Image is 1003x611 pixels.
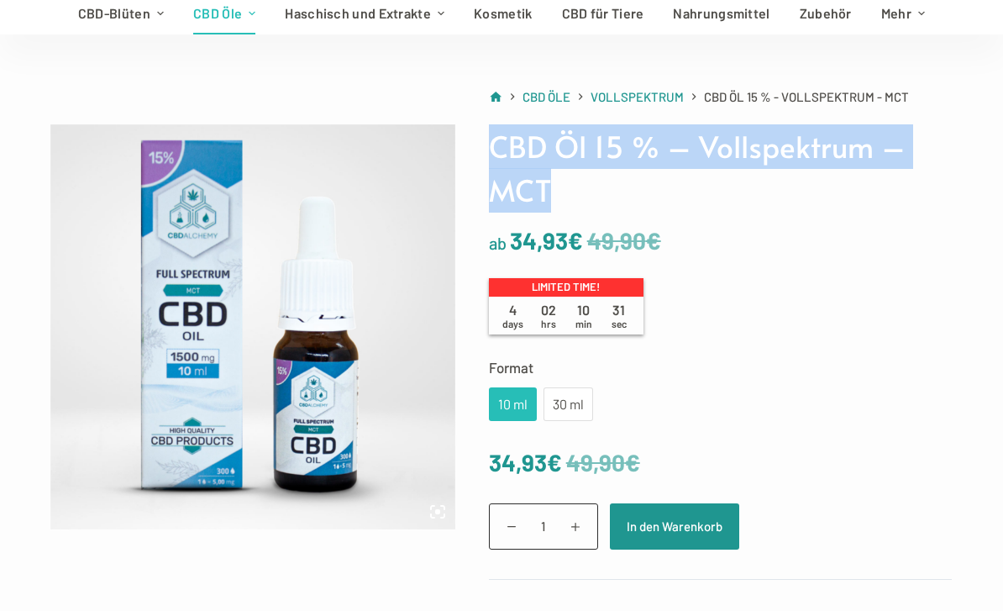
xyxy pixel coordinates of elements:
[531,302,566,330] span: 02
[510,226,583,255] bdi: 34,93
[612,318,627,329] span: sec
[566,448,640,477] bdi: 49,90
[625,448,640,477] span: €
[591,89,684,104] span: Vollspektrum
[489,356,952,379] label: Format
[704,87,909,108] span: CBD Öl 15 % - Vollspektrum - MCT
[489,448,562,477] bdi: 34,93
[489,278,643,297] p: Limited time!
[568,226,583,255] span: €
[523,89,570,104] span: CBD Öle
[499,393,527,415] div: 10 ml
[541,318,556,329] span: hrs
[496,302,531,330] span: 4
[610,503,739,550] button: In den Warenkorb
[646,226,661,255] span: €
[502,318,523,329] span: days
[489,503,598,550] input: Produktmenge
[489,233,507,253] span: ab
[587,226,661,255] bdi: 49,90
[601,302,637,330] span: 31
[566,302,601,330] span: 10
[523,87,570,108] a: CBD Öle
[489,124,952,213] h1: CBD Öl 15 % – Vollspektrum – MCT
[547,448,562,477] span: €
[554,393,583,415] div: 30 ml
[575,318,592,329] span: min
[50,124,455,529] img: cbd_oil-full_spectrum-mct-15percent-10ml
[591,87,684,108] a: Vollspektrum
